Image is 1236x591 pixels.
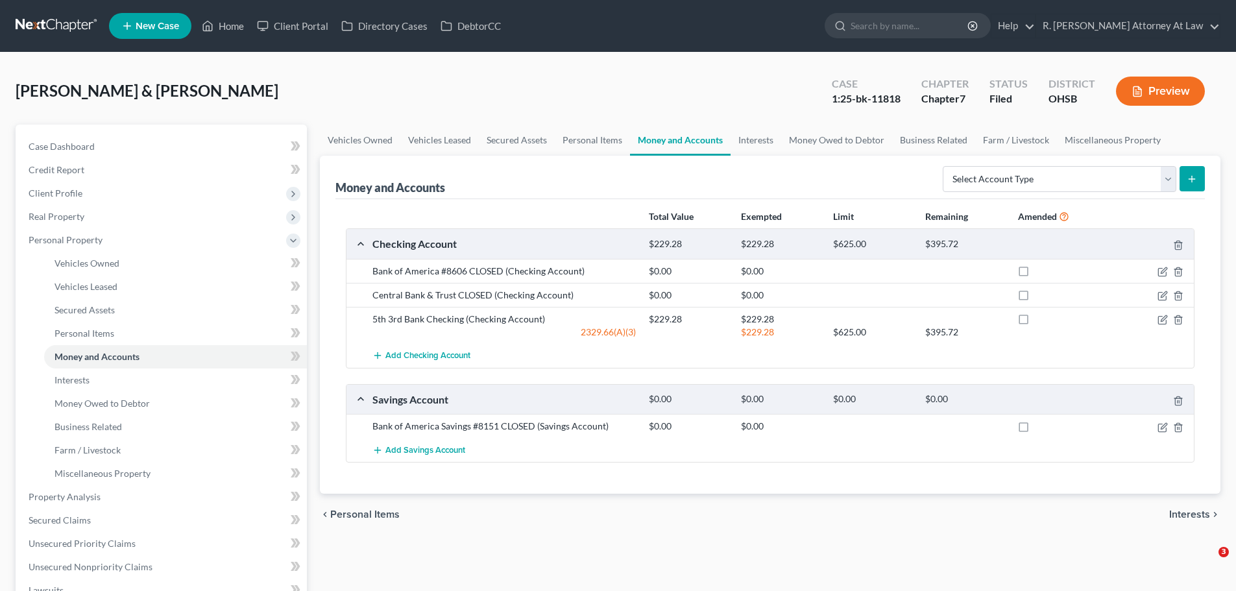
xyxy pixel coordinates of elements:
a: Help [991,14,1035,38]
button: Add Checking Account [372,344,470,368]
button: Interests chevron_right [1169,509,1220,520]
a: Vehicles Owned [44,252,307,275]
a: Vehicles Leased [44,275,307,298]
a: Directory Cases [335,14,434,38]
a: Personal Items [44,322,307,345]
div: $229.28 [642,238,734,250]
span: [PERSON_NAME] & [PERSON_NAME] [16,81,278,100]
span: Add Savings Account [385,445,465,455]
div: $395.72 [919,326,1011,339]
a: Miscellaneous Property [44,462,307,485]
span: Personal Items [55,328,114,339]
a: Money and Accounts [44,345,307,368]
div: Checking Account [366,237,642,250]
a: Unsecured Priority Claims [18,532,307,555]
a: Case Dashboard [18,135,307,158]
a: Credit Report [18,158,307,182]
a: Business Related [892,125,975,156]
span: Vehicles Owned [55,258,119,269]
iframe: Intercom live chat [1192,547,1223,578]
div: $0.00 [642,289,734,302]
a: Farm / Livestock [975,125,1057,156]
div: $0.00 [734,265,827,278]
button: chevron_left Personal Items [320,509,400,520]
div: 1:25-bk-11818 [832,91,901,106]
span: Money and Accounts [55,351,139,362]
div: Case [832,77,901,91]
input: Search by name... [851,14,969,38]
span: Miscellaneous Property [55,468,151,479]
div: Savings Account [366,392,642,406]
i: chevron_left [320,509,330,520]
strong: Exempted [741,211,782,222]
div: Money and Accounts [335,180,445,195]
span: Case Dashboard [29,141,95,152]
span: New Case [136,21,179,31]
button: Preview [1116,77,1205,106]
strong: Amended [1018,211,1057,222]
div: $0.00 [642,420,734,433]
span: Unsecured Priority Claims [29,538,136,549]
a: Secured Assets [44,298,307,322]
div: $0.00 [919,393,1011,405]
div: $229.28 [734,326,827,339]
span: Interests [55,374,90,385]
a: Money Owed to Debtor [781,125,892,156]
div: 2329.66(A)(3) [366,326,642,339]
a: Business Related [44,415,307,439]
span: Secured Assets [55,304,115,315]
a: Secured Claims [18,509,307,532]
a: Vehicles Leased [400,125,479,156]
a: Home [195,14,250,38]
span: Personal Property [29,234,103,245]
span: Vehicles Leased [55,281,117,292]
strong: Remaining [925,211,968,222]
div: $229.28 [734,238,827,250]
div: Chapter [921,77,969,91]
div: $395.72 [919,238,1011,250]
strong: Total Value [649,211,694,222]
div: Central Bank & Trust CLOSED (Checking Account) [366,289,642,302]
span: Business Related [55,421,122,432]
a: Vehicles Owned [320,125,400,156]
a: Farm / Livestock [44,439,307,462]
a: Secured Assets [479,125,555,156]
div: $229.28 [734,313,827,326]
span: 7 [960,92,965,104]
span: Add Checking Account [385,351,470,361]
span: 3 [1218,547,1229,557]
div: Status [989,77,1028,91]
span: Interests [1169,509,1210,520]
a: Unsecured Nonpriority Claims [18,555,307,579]
a: Interests [44,368,307,392]
div: Bank of America #8606 CLOSED (Checking Account) [366,265,642,278]
div: $0.00 [642,265,734,278]
div: $625.00 [827,238,919,250]
span: Personal Items [330,509,400,520]
span: Secured Claims [29,514,91,525]
a: DebtorCC [434,14,507,38]
div: $0.00 [734,393,827,405]
a: Interests [731,125,781,156]
div: District [1048,77,1095,91]
span: Property Analysis [29,491,101,502]
a: Client Portal [250,14,335,38]
div: Bank of America Savings #8151 CLOSED (Savings Account) [366,420,642,433]
div: Chapter [921,91,969,106]
span: Money Owed to Debtor [55,398,150,409]
a: Money and Accounts [630,125,731,156]
div: $0.00 [734,420,827,433]
div: $0.00 [642,393,734,405]
button: Add Savings Account [372,438,465,462]
div: OHSB [1048,91,1095,106]
a: Miscellaneous Property [1057,125,1169,156]
div: 5th 3rd Bank Checking (Checking Account) [366,313,642,326]
i: chevron_right [1210,509,1220,520]
a: Personal Items [555,125,630,156]
div: $0.00 [734,289,827,302]
span: Real Property [29,211,84,222]
span: Unsecured Nonpriority Claims [29,561,152,572]
div: Filed [989,91,1028,106]
div: $625.00 [827,326,919,339]
strong: Limit [833,211,854,222]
